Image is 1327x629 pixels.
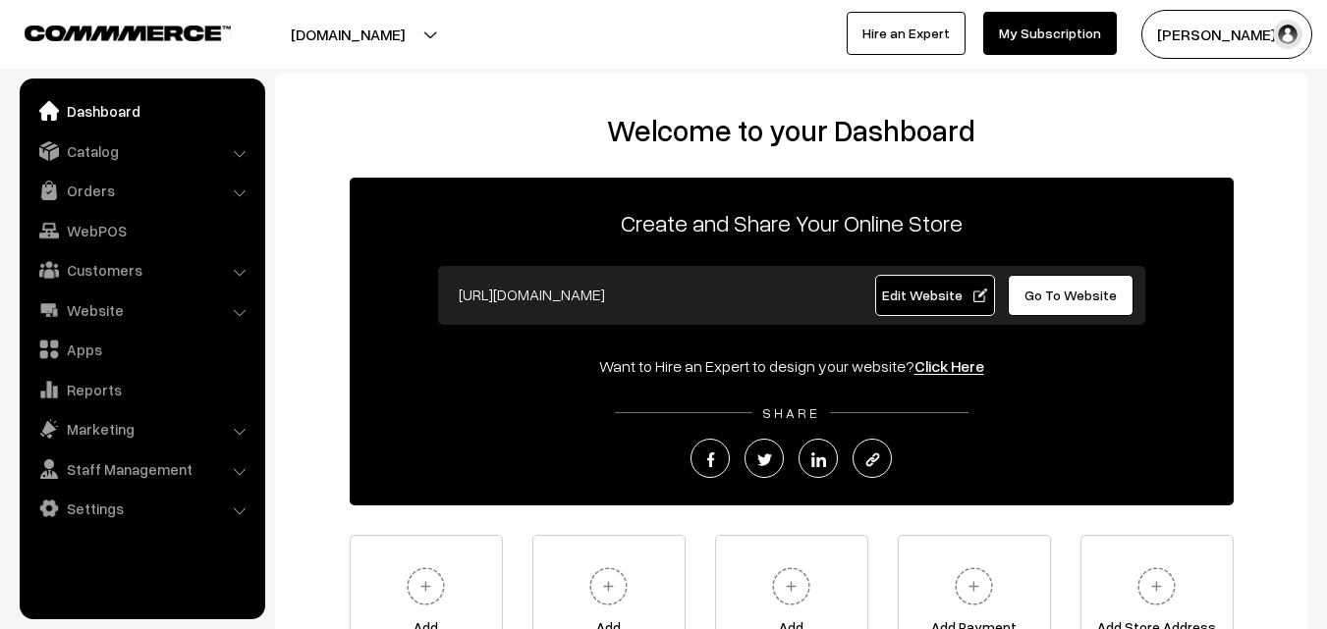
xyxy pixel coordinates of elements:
img: user [1273,20,1302,49]
a: My Subscription [983,12,1117,55]
a: Catalog [25,133,258,169]
a: Orders [25,173,258,208]
a: Dashboard [25,93,258,129]
a: Go To Website [1008,275,1134,316]
a: Hire an Expert [847,12,966,55]
a: Customers [25,252,258,288]
a: Reports [25,372,258,407]
img: plus.svg [764,559,818,613]
img: plus.svg [1130,559,1184,613]
a: Click Here [914,356,984,376]
a: Settings [25,491,258,526]
img: COMMMERCE [25,26,231,40]
span: Edit Website [882,287,987,303]
h2: Welcome to your Dashboard [295,113,1288,148]
button: [PERSON_NAME] s… [1141,10,1312,59]
a: Staff Management [25,451,258,487]
button: [DOMAIN_NAME] [222,10,473,59]
p: Create and Share Your Online Store [350,205,1234,240]
div: Want to Hire an Expert to design your website? [350,354,1234,378]
span: SHARE [752,404,830,421]
a: WebPOS [25,213,258,248]
a: Website [25,292,258,328]
img: plus.svg [947,559,1001,613]
img: plus.svg [399,559,453,613]
a: Apps [25,332,258,367]
span: Go To Website [1024,287,1117,303]
a: Edit Website [875,275,995,316]
a: Marketing [25,411,258,446]
a: COMMMERCE [25,20,196,43]
img: plus.svg [581,559,636,613]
